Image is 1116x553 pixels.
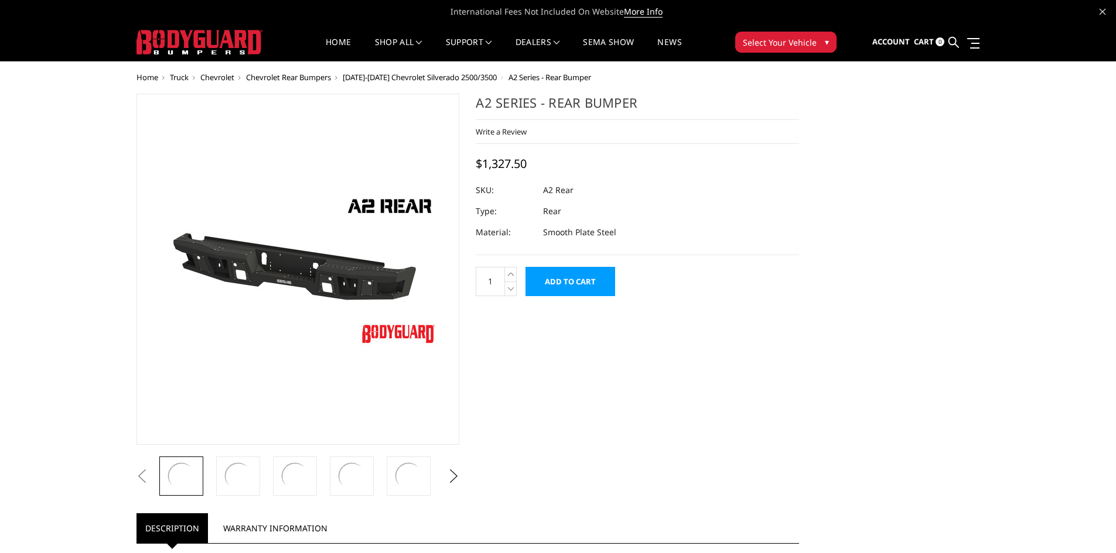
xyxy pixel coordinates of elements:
a: Dealers [516,38,560,61]
a: Cart 0 [914,26,944,58]
span: ▾ [825,36,829,48]
span: A2 Series - Rear Bumper [508,72,591,83]
img: A2 Series - Rear Bumper [222,460,254,492]
button: Next [445,468,462,485]
img: BODYGUARD BUMPERS [136,30,262,54]
span: 0 [936,37,944,46]
img: A2 Series - Rear Bumper [151,187,444,352]
a: News [657,38,681,61]
a: shop all [375,38,422,61]
dd: A2 Rear [543,180,574,201]
a: Write a Review [476,126,527,137]
input: Add to Cart [525,267,615,296]
a: Support [446,38,492,61]
a: Truck [170,72,189,83]
a: Account [872,26,910,58]
a: [DATE]-[DATE] Chevrolet Silverado 2500/3500 [343,72,497,83]
a: Home [136,72,158,83]
span: Select Your Vehicle [743,36,817,49]
a: Chevrolet Rear Bumpers [246,72,331,83]
h1: A2 Series - Rear Bumper [476,94,799,120]
dt: Type: [476,201,534,222]
img: A2 Series - Rear Bumper [279,460,311,492]
a: More Info [624,6,663,18]
a: Chevrolet [200,72,234,83]
dd: Smooth Plate Steel [543,222,616,243]
button: Previous [134,468,151,485]
span: Cart [914,36,934,47]
a: A2 Series - Rear Bumper [136,94,460,445]
dt: Material: [476,222,534,243]
span: Account [872,36,910,47]
button: Select Your Vehicle [735,32,837,53]
a: Home [326,38,351,61]
a: Warranty Information [214,513,336,543]
img: A2 Series - Rear Bumper [393,460,425,492]
span: $1,327.50 [476,156,527,171]
img: A2 Series - Rear Bumper [165,460,197,492]
a: SEMA Show [583,38,634,61]
img: A2 Series - Rear Bumper [336,460,368,492]
dt: SKU: [476,180,534,201]
dd: Rear [543,201,561,222]
a: Description [136,513,208,543]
